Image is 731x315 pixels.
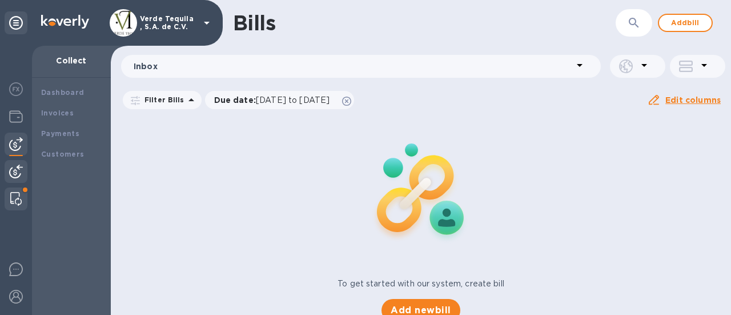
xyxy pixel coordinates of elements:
[205,91,355,109] div: Due date:[DATE] to [DATE]
[668,16,702,30] span: Add bill
[658,14,713,32] button: Addbill
[41,109,74,117] b: Invoices
[5,11,27,34] div: Unpin categories
[41,15,89,29] img: Logo
[41,150,85,158] b: Customers
[256,95,330,105] span: [DATE] to [DATE]
[214,94,336,106] p: Due date :
[41,129,79,138] b: Payments
[233,11,275,35] h1: Bills
[140,15,197,31] p: Verde Tequila , S.A. de C.V.
[41,88,85,97] b: Dashboard
[140,95,184,105] p: Filter Bills
[134,61,573,72] p: Inbox
[41,55,102,66] p: Collect
[338,278,504,290] p: To get started with our system, create bill
[9,110,23,123] img: Wallets
[9,82,23,96] img: Foreign exchange
[665,95,721,105] u: Edit columns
